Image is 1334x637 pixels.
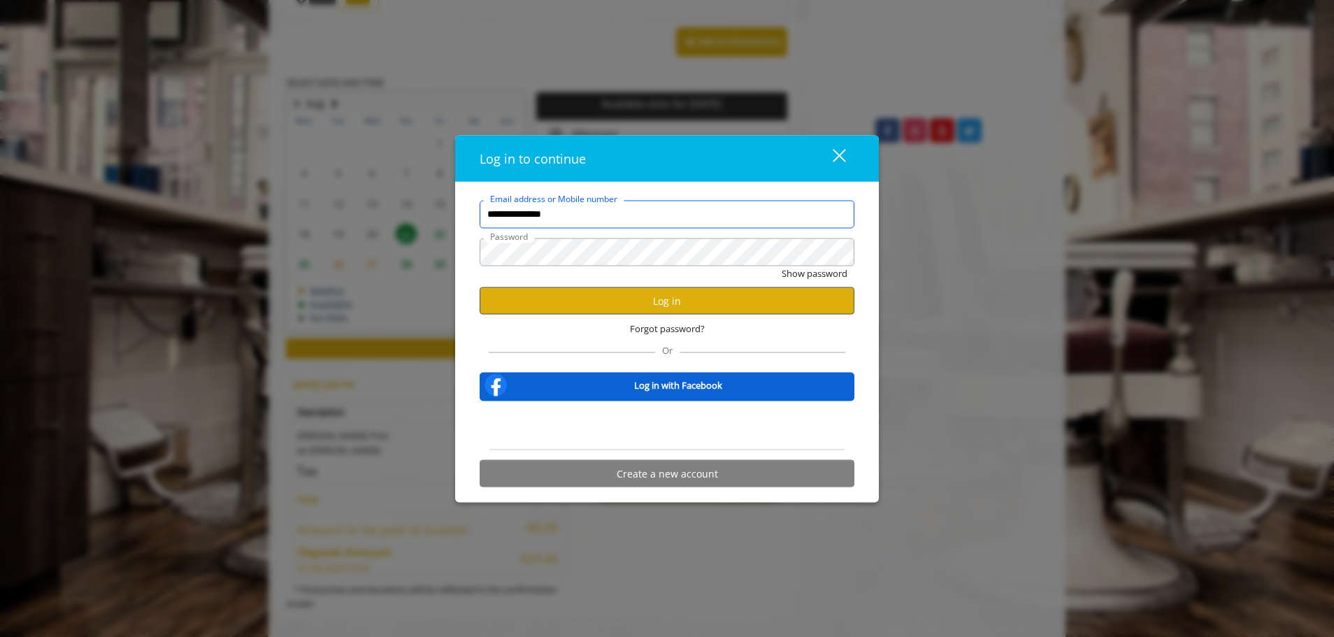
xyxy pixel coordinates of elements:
[807,144,854,173] button: close dialog
[480,200,854,228] input: Email address or Mobile number
[630,322,705,336] span: Forgot password?
[782,266,847,280] button: Show password
[655,344,680,357] span: Or
[480,460,854,487] button: Create a new account
[480,287,854,315] button: Log in
[596,410,738,441] iframe: Sign in with Google Button
[483,229,535,243] label: Password
[483,192,624,205] label: Email address or Mobile number
[634,378,722,392] b: Log in with Facebook
[480,150,586,166] span: Log in to continue
[480,238,854,266] input: Password
[817,148,845,169] div: close dialog
[482,371,510,399] img: facebook-logo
